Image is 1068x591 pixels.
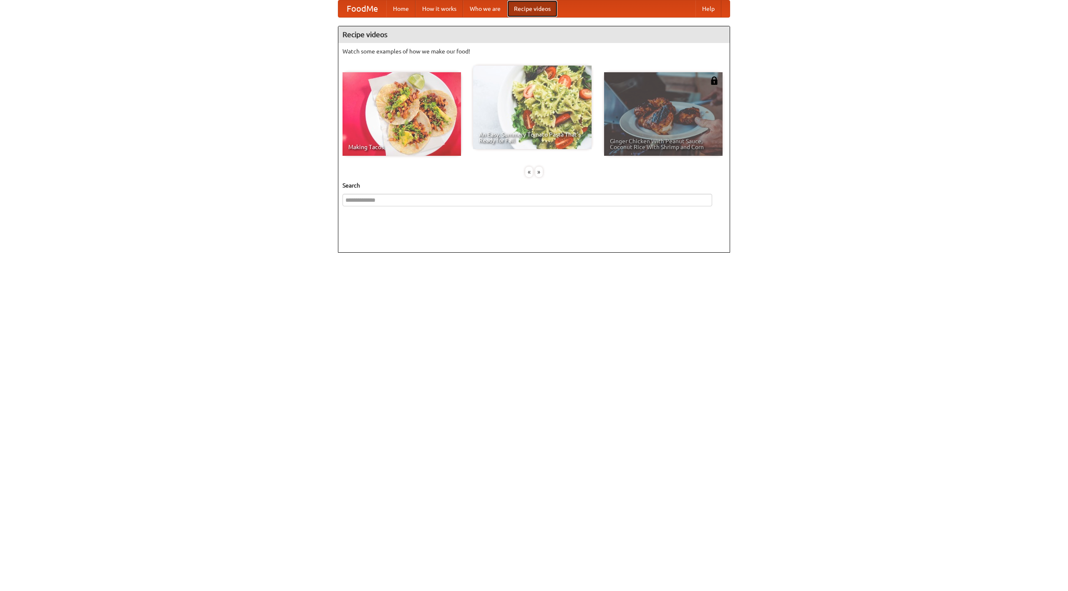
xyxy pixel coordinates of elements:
img: 483408.png [710,76,718,85]
span: An Easy, Summery Tomato Pasta That's Ready for Fall [479,132,586,143]
div: « [525,167,533,177]
a: Who we are [463,0,507,17]
h4: Recipe videos [338,26,730,43]
a: How it works [416,0,463,17]
p: Watch some examples of how we make our food! [343,47,725,56]
div: » [535,167,543,177]
a: Home [386,0,416,17]
a: Help [695,0,721,17]
a: An Easy, Summery Tomato Pasta That's Ready for Fall [473,66,592,149]
a: Making Tacos [343,72,461,156]
a: Recipe videos [507,0,557,17]
span: Making Tacos [348,144,455,150]
a: FoodMe [338,0,386,17]
h5: Search [343,181,725,190]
